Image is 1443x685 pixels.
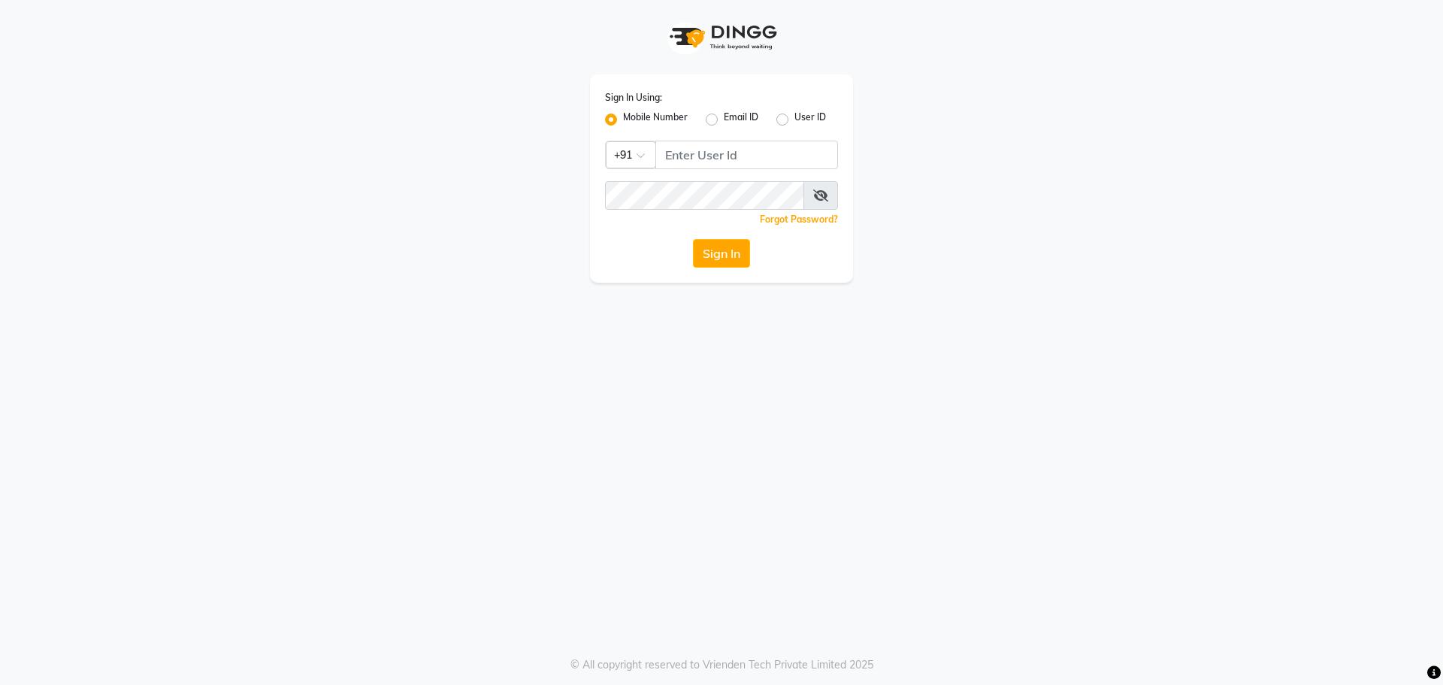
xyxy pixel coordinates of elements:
label: Mobile Number [623,111,688,129]
label: Sign In Using: [605,91,662,105]
input: Username [605,181,804,210]
input: Username [655,141,838,169]
a: Forgot Password? [760,214,838,225]
label: Email ID [724,111,758,129]
label: User ID [794,111,826,129]
button: Sign In [693,239,750,268]
img: logo1.svg [661,15,782,59]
